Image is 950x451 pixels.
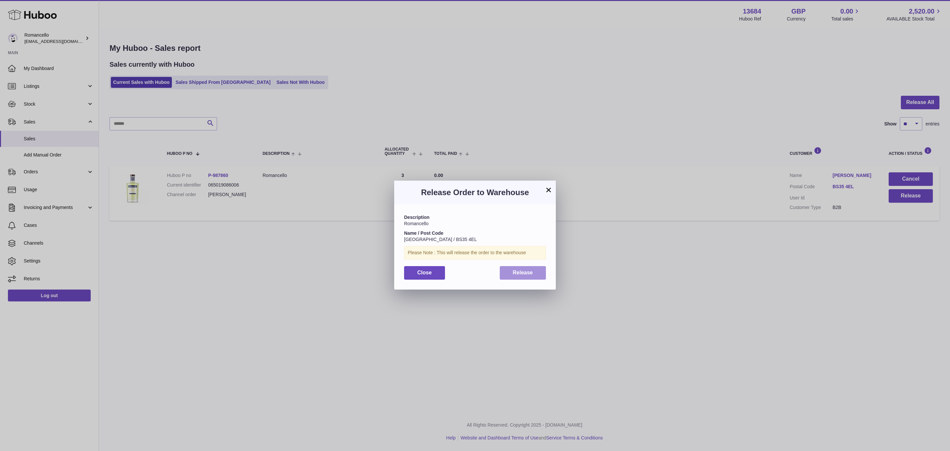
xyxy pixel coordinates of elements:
span: [GEOGRAPHIC_DATA] / BS35 4EL [404,237,477,242]
strong: Description [404,215,429,220]
span: Release [513,270,533,275]
span: Romancello [404,221,428,226]
div: Please Note : This will release the order to the warehouse [404,246,546,260]
h3: Release Order to Warehouse [404,187,546,198]
button: × [545,186,553,194]
button: Release [500,266,546,280]
strong: Name / Post Code [404,230,443,236]
span: Close [417,270,432,275]
button: Close [404,266,445,280]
